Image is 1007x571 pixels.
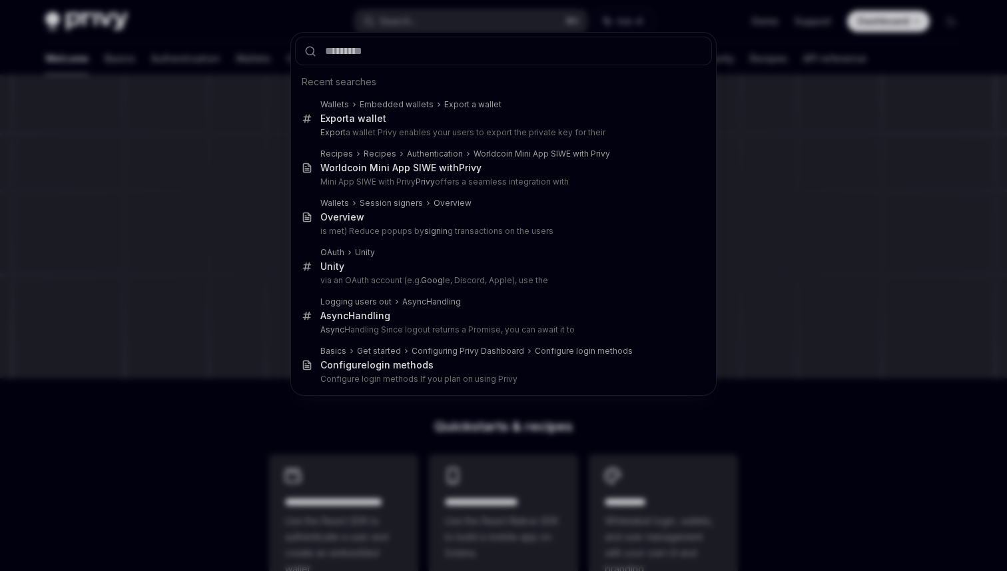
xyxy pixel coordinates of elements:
[320,162,482,174] div: Worldcoin Mini App SIWE with
[302,75,376,89] span: Recent searches
[402,296,461,307] div: Handling
[434,198,472,209] div: Overview
[357,346,401,356] div: Get started
[444,99,502,110] div: Export a wallet
[360,99,434,110] div: Embedded wallets
[320,127,346,137] b: Export
[320,324,684,335] p: Handling Since logout returns a Promise, you can await it to
[320,149,353,159] div: Recipes
[320,374,684,384] p: Configure login methods If you plan on using Privy
[424,226,448,236] b: signin
[320,324,344,334] b: Async
[416,177,435,187] b: Privy
[421,275,445,285] b: Googl
[320,127,684,138] p: a wallet Privy enables your users to export the private key for their
[412,346,524,356] div: Configuring Privy Dashboard
[367,359,384,370] b: logi
[320,113,349,124] b: Export
[320,177,684,187] p: Mini App SIWE with Privy offers a seamless integration with
[320,247,344,258] div: OAuth
[407,149,463,159] div: Authentication
[320,310,348,321] b: Async
[320,226,684,237] p: is met) Reduce popups by g transactions on the users
[364,149,396,159] div: Recipes
[320,261,344,273] div: Unity
[355,247,375,258] div: Unity
[320,296,392,307] div: Logging users out
[320,198,349,209] div: Wallets
[535,346,633,356] div: Configure login methods
[320,310,390,322] div: Handling
[320,99,349,110] div: Wallets
[320,275,684,286] p: via an OAuth account (e.g. e, Discord, Apple), use the
[320,113,386,125] div: a wallet
[320,359,434,371] div: Configure n methods
[320,211,364,223] div: Overview
[459,162,482,173] b: Privy
[360,198,423,209] div: Session signers
[402,296,426,306] b: Async
[474,149,610,159] div: Worldcoin Mini App SIWE with Privy
[320,346,346,356] div: Basics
